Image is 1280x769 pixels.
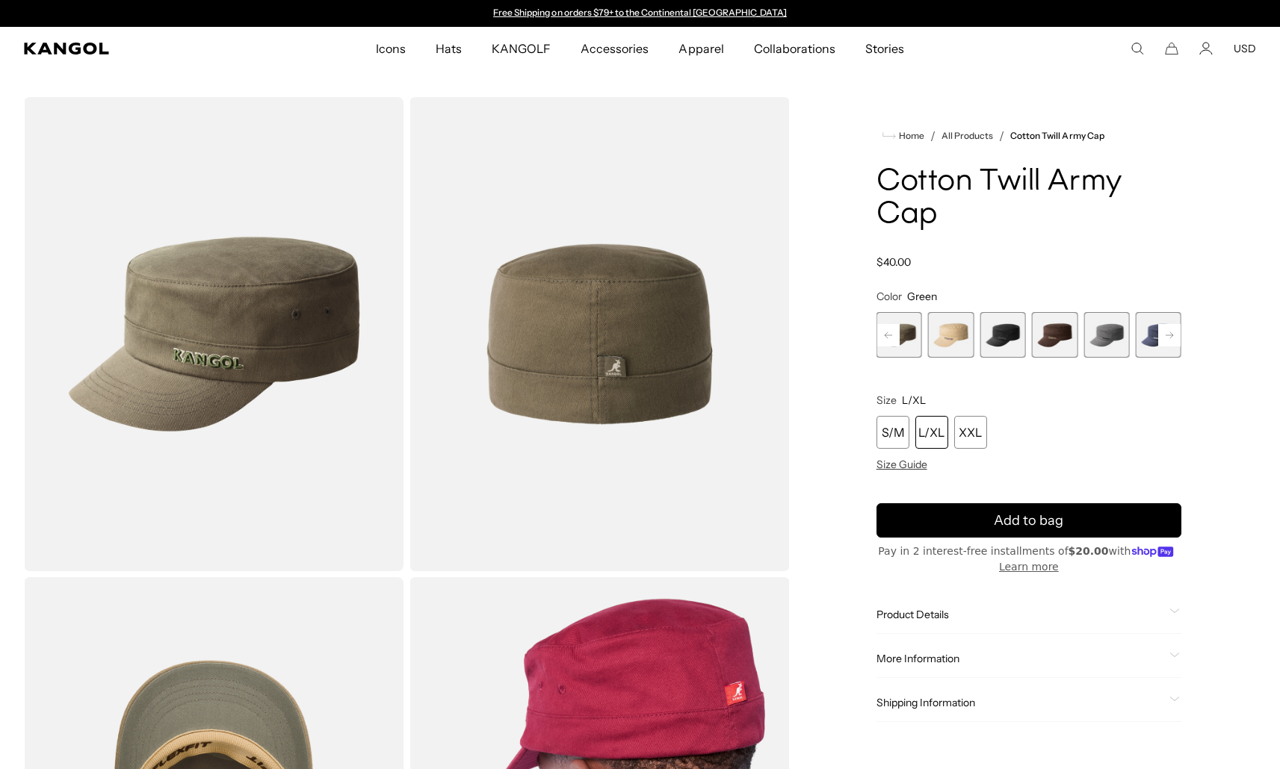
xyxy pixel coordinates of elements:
a: Hats [421,27,477,70]
button: Add to bag [876,503,1181,538]
span: Hats [436,27,462,70]
h1: Cotton Twill Army Cap [876,166,1181,231]
label: Brown [1032,312,1078,358]
div: 7 of 9 [1136,312,1181,358]
a: Free Shipping on orders $79+ to the Continental [GEOGRAPHIC_DATA] [493,7,787,18]
label: Beige [928,312,974,358]
a: Icons [361,27,421,70]
a: All Products [942,131,993,141]
div: XXL [954,416,987,449]
img: color-green [24,97,404,571]
span: Green [907,290,937,303]
nav: breadcrumbs [876,127,1181,145]
div: 1 of 2 [486,7,794,19]
div: S/M [876,416,909,449]
a: Kangol [24,43,248,55]
div: 6 of 9 [1083,312,1129,358]
a: Home [882,129,924,143]
span: Color [876,290,902,303]
span: $40.00 [876,255,911,269]
a: Accessories [566,27,664,70]
span: Size [876,393,897,407]
span: Icons [376,27,406,70]
div: 2 of 9 [876,312,922,358]
div: 5 of 9 [1032,312,1078,358]
summary: Search here [1131,42,1144,55]
span: Size Guide [876,458,927,471]
img: color-green [409,97,789,571]
span: More Information [876,652,1163,665]
div: 3 of 9 [928,312,974,358]
a: Cotton Twill Army Cap [1010,131,1104,141]
li: / [924,127,936,145]
div: 4 of 9 [980,312,1025,358]
span: Shipping Information [876,696,1163,709]
span: Collaborations [754,27,835,70]
button: Cart [1165,42,1178,55]
div: L/XL [915,416,948,449]
label: Navy [1136,312,1181,358]
a: KANGOLF [477,27,566,70]
label: Green [876,312,922,358]
span: Add to bag [994,511,1063,531]
div: Announcement [486,7,794,19]
span: L/XL [902,393,926,407]
button: USD [1234,42,1256,55]
label: Black [980,312,1025,358]
span: Accessories [581,27,649,70]
span: Apparel [678,27,723,70]
a: Stories [850,27,919,70]
a: Account [1199,42,1213,55]
span: Home [896,131,924,141]
li: / [993,127,1004,145]
span: Product Details [876,608,1163,621]
a: Collaborations [739,27,850,70]
span: KANGOLF [492,27,551,70]
span: Stories [865,27,904,70]
slideshow-component: Announcement bar [486,7,794,19]
label: Grey [1083,312,1129,358]
a: Apparel [664,27,738,70]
